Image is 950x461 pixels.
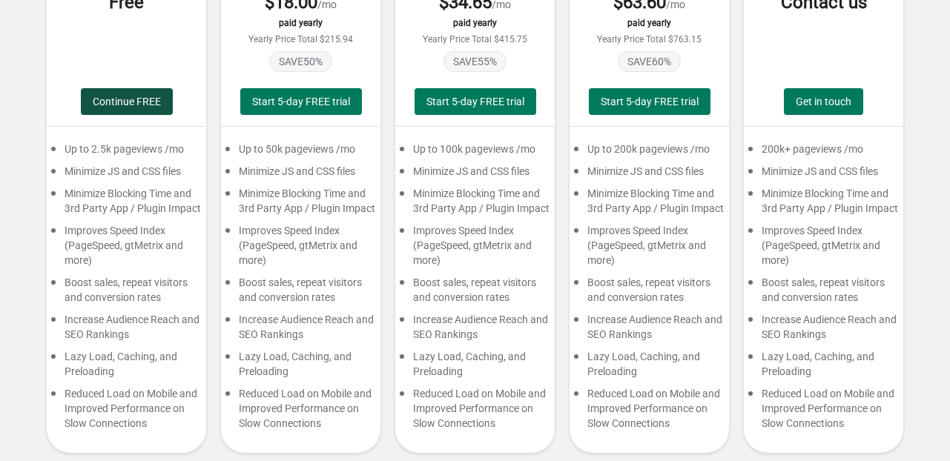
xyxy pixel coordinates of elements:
div: Increase Audience Reach and SEO Rankings [744,312,903,349]
div: Minimize JS and CSS files [221,164,380,186]
div: Up to 50k pageviews /mo [221,142,380,164]
div: Minimize Blocking Time and 3rd Party App / Plugin Impact [570,186,729,223]
div: Improves Speed Index (PageSpeed, gtMetrix and more) [744,223,903,275]
div: Minimize Blocking Time and 3rd Party App / Plugin Impact [221,186,380,223]
a: Get in touch [784,88,863,115]
div: Boost sales, repeat visitors and conversion rates [570,275,729,312]
div: Minimize JS and CSS files [47,164,206,186]
div: Improves Speed Index (PageSpeed, gtMetrix and more) [221,223,380,275]
span: SAVE 55 % [443,51,507,72]
div: Lazy Load, Caching, and Preloading [570,349,729,386]
div: Improves Speed Index (PageSpeed, gtMetrix and more) [570,223,729,275]
div: Lazy Load, Caching, and Preloading [221,349,380,386]
div: Up to 200k pageviews /mo [570,142,729,164]
div: Boost sales, repeat visitors and conversion rates [221,275,380,312]
div: Increase Audience Reach and SEO Rankings [221,312,380,349]
div: Improves Speed Index (PageSpeed, gtMetrix and more) [47,223,206,275]
div: paid yearly [236,18,366,28]
div: Minimize Blocking Time and 3rd Party App / Plugin Impact [744,186,903,223]
div: Reduced Load on Mobile and Improved Performance on Slow Connections [570,386,729,438]
div: Increase Audience Reach and SEO Rankings [47,312,206,349]
div: paid yearly [584,18,714,28]
span: SAVE 60 % [618,51,681,72]
button: Start 5-day FREE trial [589,88,710,115]
div: Boost sales, repeat visitors and conversion rates [47,275,206,312]
div: Lazy Load, Caching, and Preloading [47,349,206,386]
div: Reduced Load on Mobile and Improved Performance on Slow Connections [395,386,555,438]
div: Minimize Blocking Time and 3rd Party App / Plugin Impact [395,186,555,223]
span: Start 5-day FREE trial [252,96,350,107]
span: Continue FREE [93,96,161,107]
div: Up to 2.5k pageviews /mo [47,142,206,164]
div: Boost sales, repeat visitors and conversion rates [744,275,903,312]
div: 200k+ pageviews /mo [744,142,903,164]
div: Increase Audience Reach and SEO Rankings [395,312,555,349]
div: Reduced Load on Mobile and Improved Performance on Slow Connections [221,386,380,438]
div: Improves Speed Index (PageSpeed, gtMetrix and more) [395,223,555,275]
span: Start 5-day FREE trial [601,96,699,107]
div: Minimize JS and CSS files [744,164,903,186]
span: Start 5-day FREE trial [426,96,524,107]
button: Start 5-day FREE trial [240,88,362,115]
div: Lazy Load, Caching, and Preloading [744,349,903,386]
div: Yearly Price Total $215.94 [236,34,366,44]
div: Reduced Load on Mobile and Improved Performance on Slow Connections [47,386,206,438]
div: Minimize JS and CSS files [395,164,555,186]
span: SAVE 50 % [269,51,332,72]
div: Minimize JS and CSS files [570,164,729,186]
button: Continue FREE [81,88,173,115]
span: Get in touch [796,96,851,107]
div: Up to 100k pageviews /mo [395,142,555,164]
div: Minimize Blocking Time and 3rd Party App / Plugin Impact [47,186,206,223]
div: Increase Audience Reach and SEO Rankings [570,312,729,349]
div: Boost sales, repeat visitors and conversion rates [395,275,555,312]
button: Start 5-day FREE trial [415,88,536,115]
div: Yearly Price Total $763.15 [584,34,714,44]
div: Lazy Load, Caching, and Preloading [395,349,555,386]
div: paid yearly [410,18,540,28]
div: Yearly Price Total $415.75 [410,34,540,44]
div: Reduced Load on Mobile and Improved Performance on Slow Connections [744,386,903,438]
